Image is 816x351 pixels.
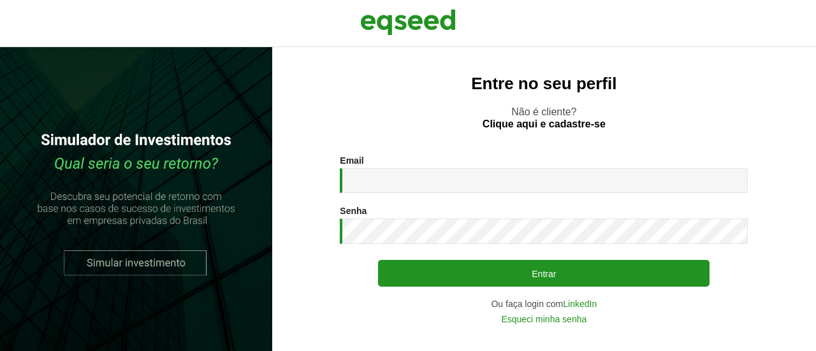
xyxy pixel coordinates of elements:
label: Senha [340,206,367,215]
a: LinkedIn [563,299,597,308]
label: Email [340,156,363,165]
h2: Entre no seu perfil [298,75,790,93]
a: Esqueci minha senha [501,315,586,324]
p: Não é cliente? [298,106,790,130]
img: EqSeed Logo [360,6,456,38]
button: Entrar [378,260,710,287]
a: Clique aqui e cadastre-se [483,119,606,129]
div: Ou faça login com [340,299,748,308]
